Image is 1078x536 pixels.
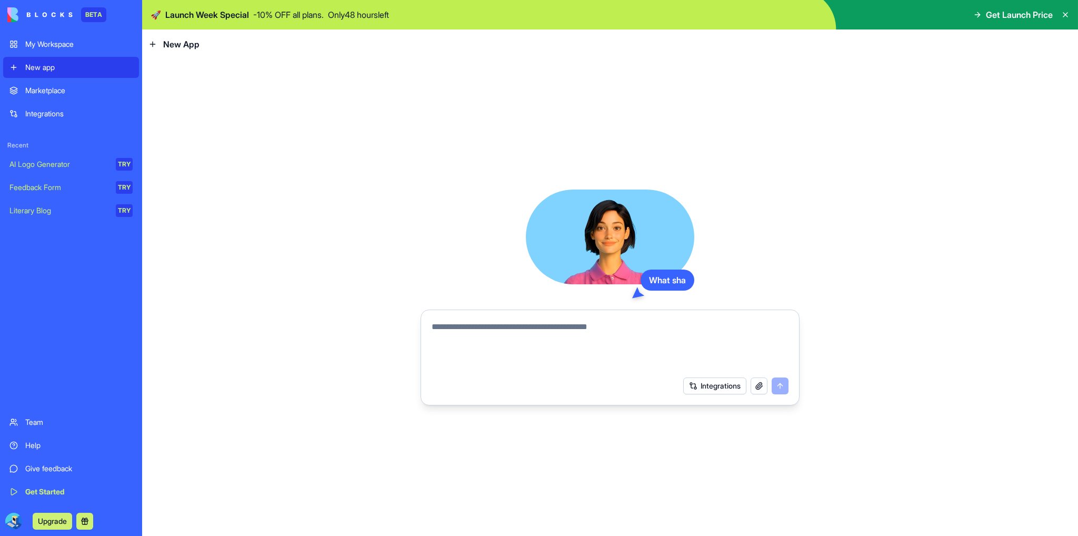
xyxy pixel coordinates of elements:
p: Only 48 hours left [328,8,389,21]
a: Feedback FormTRY [3,177,139,198]
a: Upgrade [33,515,72,526]
a: BETA [7,7,106,22]
div: Marketplace [25,85,133,96]
p: - 10 % OFF all plans. [253,8,324,21]
span: Recent [3,141,139,150]
img: logo [7,7,73,22]
a: Get Started [3,481,139,502]
button: Integrations [683,378,746,394]
a: Team [3,412,139,433]
a: Integrations [3,103,139,124]
div: Feedback Form [9,182,108,193]
span: New App [163,38,199,51]
div: New app [25,62,133,73]
span: Get Launch Price [986,8,1053,21]
button: Upgrade [33,513,72,530]
div: Integrations [25,108,133,119]
a: New app [3,57,139,78]
div: Literary Blog [9,205,108,216]
div: AI Logo Generator [9,159,108,170]
a: My Workspace [3,34,139,55]
div: Help [25,440,133,451]
a: AI Logo GeneratorTRY [3,154,139,175]
div: TRY [116,204,133,217]
div: TRY [116,181,133,194]
span: 🚀 [151,8,161,21]
a: Give feedback [3,458,139,479]
div: What sha [641,270,694,291]
div: My Workspace [25,39,133,49]
a: Help [3,435,139,456]
div: Get Started [25,487,133,497]
div: Give feedback [25,463,133,474]
div: Team [25,417,133,428]
img: ACg8ocJIP23gPHeTIVguJNYH1r6EZOh-RLQwrBzQjuhP7VnHGc7Fi6i5=s96-c [5,513,22,530]
span: Launch Week Special [165,8,249,21]
a: Marketplace [3,80,139,101]
div: TRY [116,158,133,171]
a: Literary BlogTRY [3,200,139,221]
div: BETA [81,7,106,22]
